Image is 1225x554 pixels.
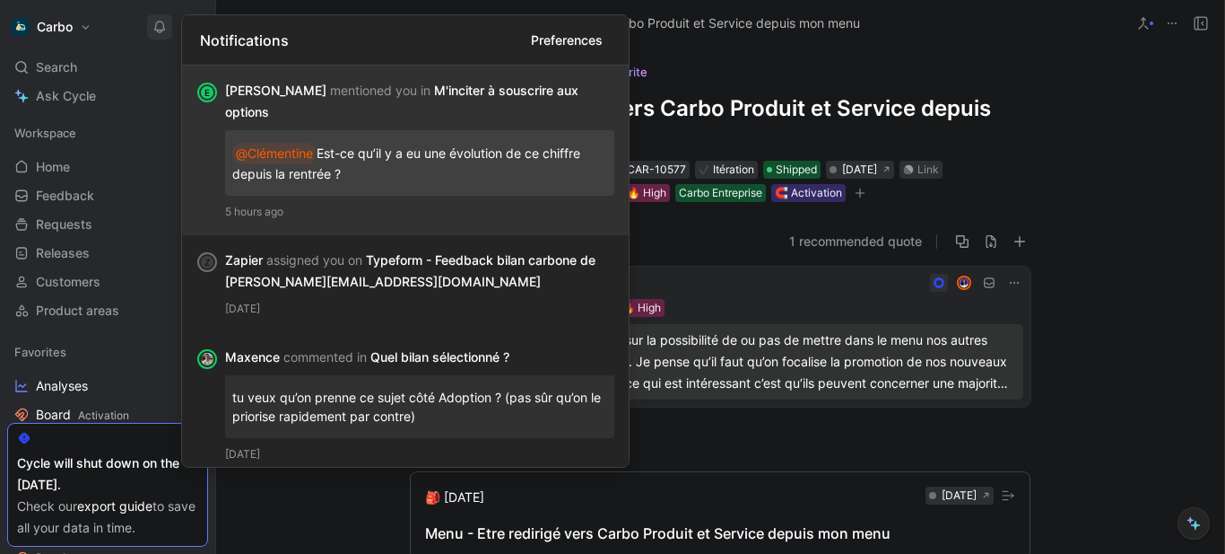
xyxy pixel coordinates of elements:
[236,143,313,164] div: @Clémentine
[182,66,629,235] div: E[PERSON_NAME] mentioned you in M'inciter à souscrire aux options@ClémentineEst-ce qu’il y a eu u...
[199,84,215,101] div: E
[200,30,289,51] span: Notifications
[182,235,629,332] div: ZZapier assigned you on Typeform - Feedback bilan carbone de [PERSON_NAME][EMAIL_ADDRESS][DOMAIN_...
[225,445,614,463] div: [DATE]
[523,26,611,55] button: Preferences
[283,349,367,365] span: commented in
[199,351,215,367] img: avatar
[232,383,607,431] p: tu veux qu’on prenne ce sujet côté Adoption ? (pas sûr qu’on le priorise rapidement par contre)
[225,80,600,123] div: [PERSON_NAME] M'inciter à souscrire aux options
[225,300,614,318] div: [DATE]
[199,254,215,270] div: Z
[531,30,603,51] span: Preferences
[330,83,430,98] span: mentioned you in
[266,252,362,268] span: assigned you on
[182,332,629,478] div: avatarMaxence commented in Quel bilan sélectionné ?tu veux qu’on prenne ce sujet côté Adoption ? ...
[225,347,600,368] div: Maxence Quel bilan sélectionné ?
[225,250,600,293] div: Zapier Typeform - Feedback bilan carbone de [PERSON_NAME][EMAIL_ADDRESS][DOMAIN_NAME]
[225,203,614,221] div: 5 hours ago
[232,137,607,189] p: Est-ce qu’il y a eu une évolution de ce chiffre depuis la rentrée ?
